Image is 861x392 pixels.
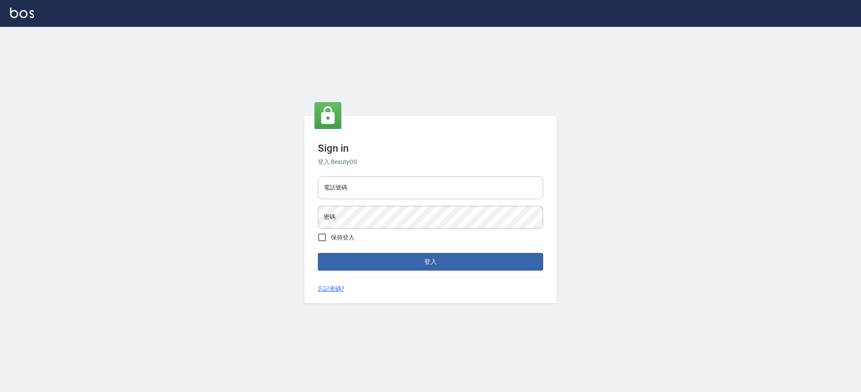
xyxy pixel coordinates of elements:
[318,253,543,271] button: 登入
[318,158,543,166] h6: 登入 BeautyOS
[318,284,344,293] a: 忘記密碼?
[318,142,543,154] h3: Sign in
[331,233,354,242] span: 保持登入
[10,8,34,18] img: Logo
